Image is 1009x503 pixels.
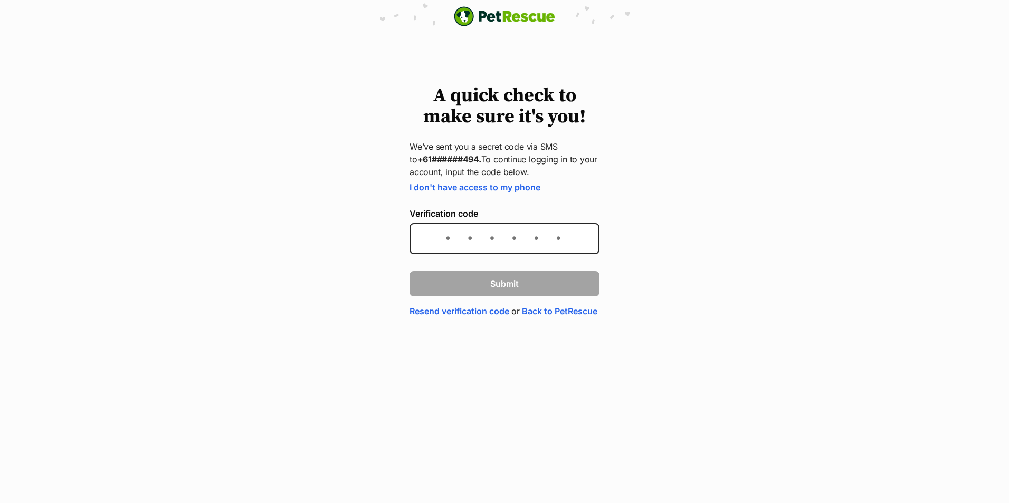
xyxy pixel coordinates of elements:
[522,305,597,317] a: Back to PetRescue
[417,154,481,165] strong: +61######494.
[410,271,599,296] button: Submit
[410,305,509,317] a: Resend verification code
[454,6,555,26] a: PetRescue
[511,305,520,317] span: or
[410,209,599,218] label: Verification code
[410,223,599,254] input: Enter the 6-digit verification code sent to your device
[410,85,599,128] h1: A quick check to make sure it's you!
[410,182,540,192] a: I don't have access to my phone
[454,6,555,26] img: logo-e224e6f780fb5917bec1dbf3a21bbac754714ae5b6737aabdf751b685950b380.svg
[490,277,519,290] span: Submit
[410,140,599,178] p: We’ve sent you a secret code via SMS to To continue logging in to your account, input the code be...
